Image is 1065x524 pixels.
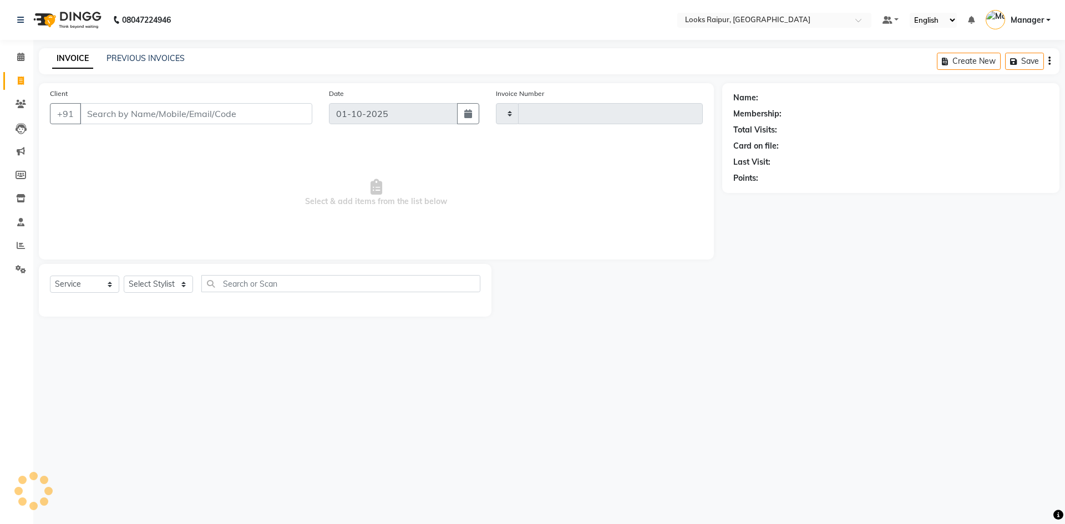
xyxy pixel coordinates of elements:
label: Invoice Number [496,89,544,99]
div: Membership: [733,108,782,120]
img: Manager [986,10,1005,29]
span: Select & add items from the list below [50,138,703,248]
div: Total Visits: [733,124,777,136]
div: Card on file: [733,140,779,152]
b: 08047224946 [122,4,171,35]
button: Save [1005,53,1044,70]
label: Date [329,89,344,99]
button: Create New [937,53,1001,70]
input: Search or Scan [201,275,480,292]
button: +91 [50,103,81,124]
a: INVOICE [52,49,93,69]
div: Points: [733,172,758,184]
input: Search by Name/Mobile/Email/Code [80,103,312,124]
a: PREVIOUS INVOICES [106,53,185,63]
div: Last Visit: [733,156,770,168]
div: Name: [733,92,758,104]
span: Manager [1011,14,1044,26]
label: Client [50,89,68,99]
img: logo [28,4,104,35]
